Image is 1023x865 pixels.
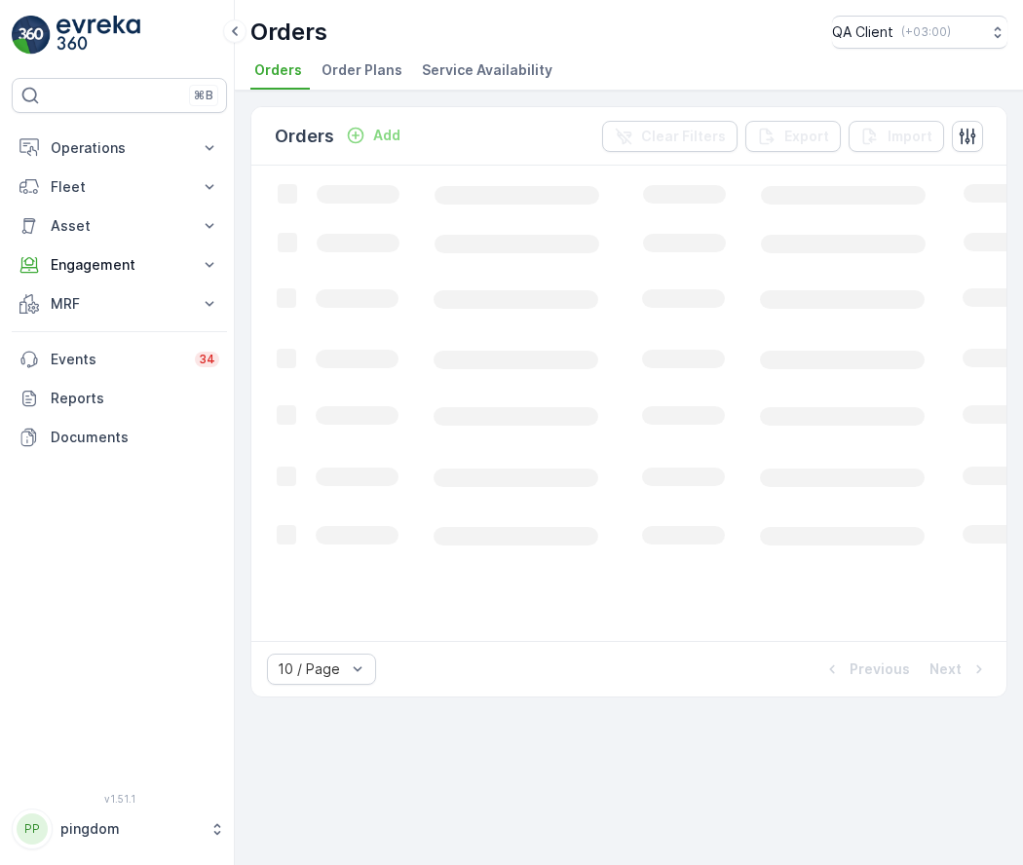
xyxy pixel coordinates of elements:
[901,24,951,40] p: ( +03:00 )
[254,60,302,80] span: Orders
[929,659,962,679] p: Next
[12,207,227,245] button: Asset
[12,809,227,849] button: PPpingdom
[888,127,932,146] p: Import
[250,17,327,48] p: Orders
[422,60,552,80] span: Service Availability
[51,177,188,197] p: Fleet
[51,389,219,408] p: Reports
[928,658,991,681] button: Next
[51,255,188,275] p: Engagement
[51,216,188,236] p: Asset
[51,350,183,369] p: Events
[820,658,912,681] button: Previous
[832,22,893,42] p: QA Client
[641,127,726,146] p: Clear Filters
[194,88,213,103] p: ⌘B
[338,124,408,147] button: Add
[12,793,227,805] span: v 1.51.1
[12,340,227,379] a: Events34
[849,121,944,152] button: Import
[373,126,400,145] p: Add
[322,60,402,80] span: Order Plans
[57,16,140,55] img: logo_light-DOdMpM7g.png
[51,294,188,314] p: MRF
[275,123,334,150] p: Orders
[12,418,227,457] a: Documents
[51,138,188,158] p: Operations
[199,352,215,367] p: 34
[12,16,51,55] img: logo
[12,284,227,323] button: MRF
[51,428,219,447] p: Documents
[12,168,227,207] button: Fleet
[602,121,738,152] button: Clear Filters
[745,121,841,152] button: Export
[60,819,200,839] p: pingdom
[12,129,227,168] button: Operations
[12,245,227,284] button: Engagement
[17,813,48,845] div: PP
[832,16,1007,49] button: QA Client(+03:00)
[12,379,227,418] a: Reports
[850,659,910,679] p: Previous
[784,127,829,146] p: Export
